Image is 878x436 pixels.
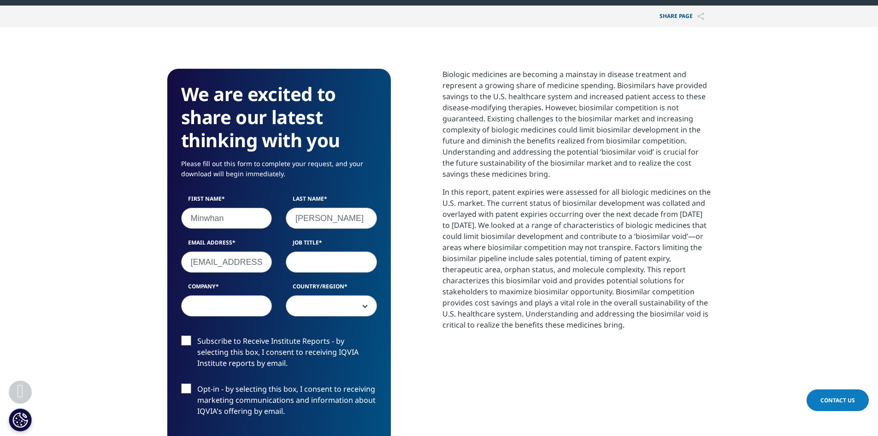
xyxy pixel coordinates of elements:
span: Contact Us [820,396,855,404]
label: Opt-in - by selecting this box, I consent to receiving marketing communications and information a... [181,383,377,422]
p: In this report, patent expiries were assessed for all biologic medicines on the U.S. market. The ... [442,186,711,337]
label: Last Name [286,195,377,208]
label: Job Title [286,239,377,251]
label: First Name [181,195,272,208]
p: Share PAGE [653,6,711,27]
label: Company [181,282,272,295]
p: Biologic medicines are becoming a mainstay in disease treatment and represent a growing share of ... [442,69,711,186]
img: Share PAGE [697,12,704,20]
p: Please fill out this form to complete your request, and your download will begin immediately. [181,159,377,186]
button: 쿠키 설정 [9,408,32,431]
label: Email Address [181,239,272,251]
button: Share PAGEShare PAGE [653,6,711,27]
label: Subscribe to Receive Institute Reports - by selecting this box, I consent to receiving IQVIA Inst... [181,335,377,374]
h3: We are excited to share our latest thinking with you [181,83,377,152]
label: Country/Region [286,282,377,295]
a: Contact Us [807,389,869,411]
